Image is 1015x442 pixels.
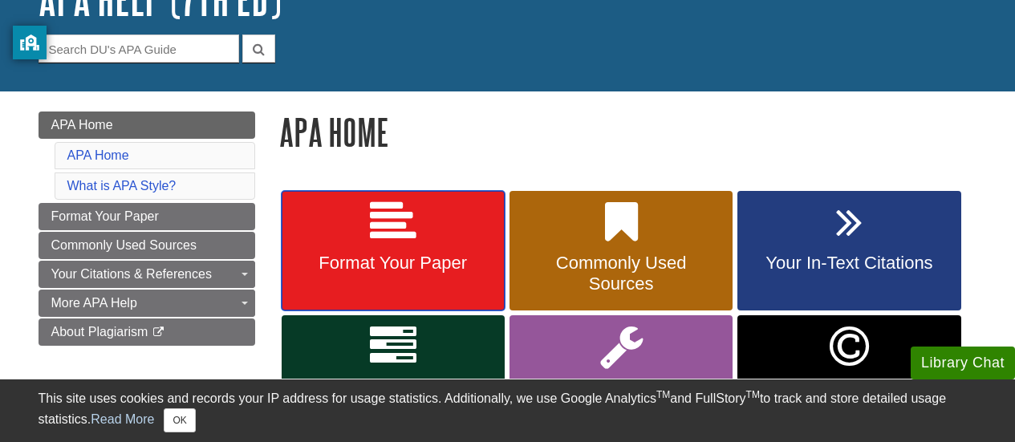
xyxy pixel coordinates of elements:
[39,389,977,432] div: This site uses cookies and records your IP address for usage statistics. Additionally, we use Goo...
[13,26,47,59] button: privacy banner
[51,325,148,339] span: About Plagiarism
[51,118,113,132] span: APA Home
[746,389,760,400] sup: TM
[737,315,960,438] a: Link opens in new window
[39,261,255,288] a: Your Citations & References
[737,191,960,311] a: Your In-Text Citations
[294,253,493,274] span: Format Your Paper
[51,267,212,281] span: Your Citations & References
[279,112,977,152] h1: APA Home
[39,318,255,346] a: About Plagiarism
[39,112,255,139] a: APA Home
[39,34,239,63] input: Search DU's APA Guide
[67,148,129,162] a: APA Home
[510,315,733,438] a: More APA Help
[39,203,255,230] a: Format Your Paper
[282,191,505,311] a: Format Your Paper
[522,253,721,294] span: Commonly Used Sources
[39,290,255,317] a: More APA Help
[164,408,195,432] button: Close
[510,191,733,311] a: Commonly Used Sources
[282,315,505,438] a: Your Reference List
[51,296,137,310] span: More APA Help
[749,253,948,274] span: Your In-Text Citations
[39,232,255,259] a: Commonly Used Sources
[656,389,670,400] sup: TM
[51,238,197,252] span: Commonly Used Sources
[67,179,177,193] a: What is APA Style?
[51,209,159,223] span: Format Your Paper
[911,347,1015,379] button: Library Chat
[91,412,154,426] a: Read More
[152,327,165,338] i: This link opens in a new window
